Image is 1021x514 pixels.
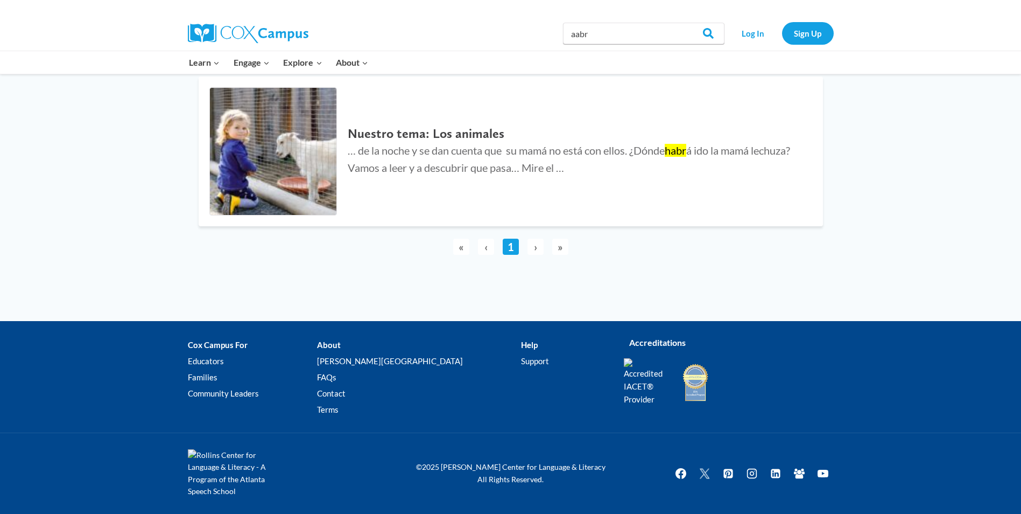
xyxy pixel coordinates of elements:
a: Families [188,370,317,386]
a: Community Leaders [188,386,317,402]
a: Nuestro tema: Los animales Nuestro tema: Los animales … de la noche y se dan cuenta que su mamá n... [199,77,823,226]
a: Facebook [670,463,692,484]
button: Child menu of Engage [227,51,277,74]
img: Accredited IACET® Provider [624,358,670,406]
a: Instagram [741,463,763,484]
img: Rollins Center for Language & Literacy - A Program of the Atlanta Speech School [188,449,285,498]
a: YouTube [812,463,834,484]
button: Child menu of Explore [277,51,329,74]
a: FAQs [317,370,521,386]
a: Support [521,353,607,370]
a: Log In [730,22,777,44]
button: Child menu of About [329,51,375,74]
img: Nuestro tema: Los animales [210,88,337,215]
nav: Primary Navigation [182,51,375,74]
mark: habr [665,144,686,157]
img: Twitter X icon white [698,467,711,480]
a: Contact [317,386,521,402]
span: « [453,239,469,255]
p: ©2025 [PERSON_NAME] Center for Language & Literacy All Rights Reserved. [409,461,613,485]
img: Cox Campus [188,24,308,43]
a: Pinterest [717,463,739,484]
span: ‹ [478,239,494,255]
a: Sign Up [782,22,834,44]
a: Twitter [694,463,715,484]
h2: Nuestro tema: Los animales [348,126,801,142]
a: Linkedin [765,463,786,484]
input: Search Cox Campus [563,23,724,44]
strong: Accreditations [629,337,686,348]
span: … de la noche y se dan cuenta que su mamá no está con ellos. ¿Dónde á ido la mamá lechuza? Vamos ... [348,144,792,174]
span: » [552,239,568,255]
img: IDA Accredited [682,363,709,402]
a: 1 [503,239,519,255]
a: [PERSON_NAME][GEOGRAPHIC_DATA] [317,353,521,370]
a: Terms [317,402,521,418]
nav: Secondary Navigation [730,22,834,44]
a: Educators [188,353,317,370]
span: › [527,239,544,255]
button: Child menu of Learn [182,51,227,74]
a: Facebook Group [788,463,810,484]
